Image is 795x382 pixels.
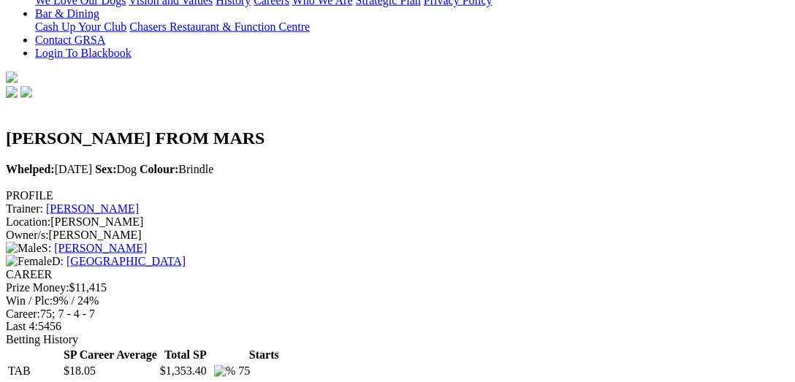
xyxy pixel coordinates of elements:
span: Owner/s: [6,229,49,241]
div: 75; 7 - 4 - 7 [6,307,789,321]
span: Dog [95,163,137,175]
img: Female [6,255,52,268]
span: Prize Money: [6,281,69,294]
span: D: [6,255,64,267]
th: SP Career Average [63,348,158,363]
h2: [PERSON_NAME] FROM MARS [6,129,789,148]
img: % [214,365,235,378]
td: $18.05 [63,364,158,379]
span: Brindle [140,163,213,175]
img: facebook.svg [6,86,18,98]
div: Betting History [6,334,789,347]
div: 9% / 24% [6,294,789,307]
td: $1,353.40 [159,364,212,379]
b: Sex: [95,163,116,175]
div: $11,415 [6,281,789,294]
a: Bar & Dining [35,7,99,20]
td: 75 [237,364,290,379]
span: Win / Plc: [6,294,53,307]
td: TAB [7,364,61,379]
a: Login To Blackbook [35,47,132,59]
span: Last 4: [6,321,38,333]
a: [PERSON_NAME] [46,202,139,215]
span: Location: [6,215,50,228]
img: twitter.svg [20,86,32,98]
span: Career: [6,307,40,320]
a: Chasers Restaurant & Function Centre [129,20,310,33]
span: [DATE] [6,163,92,175]
a: [PERSON_NAME] [54,242,147,254]
img: Male [6,242,42,255]
div: 5456 [6,321,789,334]
a: [GEOGRAPHIC_DATA] [66,255,186,267]
img: logo-grsa-white.png [6,72,18,83]
div: PROFILE [6,189,789,202]
th: Total SP [159,348,212,363]
th: Starts [237,348,290,363]
div: [PERSON_NAME] [6,215,789,229]
div: Bar & Dining [35,20,789,34]
b: Colour: [140,163,178,175]
div: [PERSON_NAME] [6,229,789,242]
b: Whelped: [6,163,55,175]
div: CAREER [6,268,789,281]
span: Trainer: [6,202,43,215]
a: Contact GRSA [35,34,105,46]
span: S: [6,242,51,254]
a: Cash Up Your Club [35,20,126,33]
